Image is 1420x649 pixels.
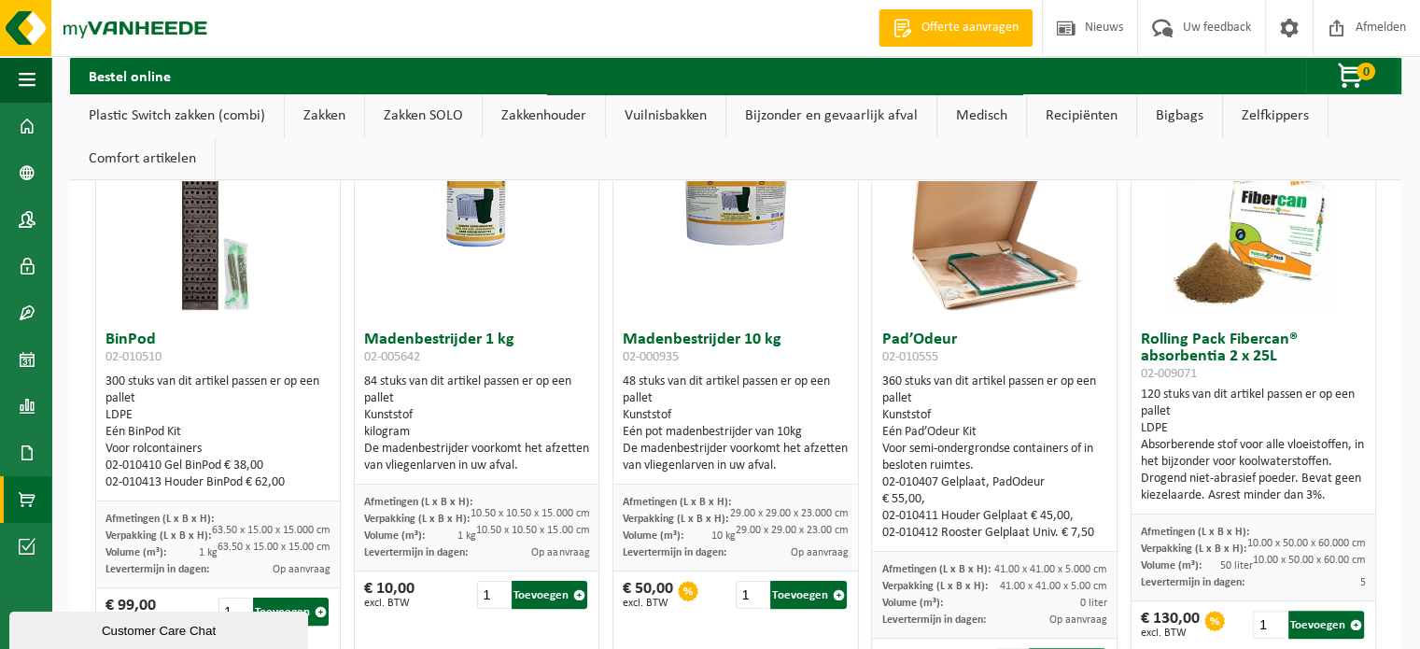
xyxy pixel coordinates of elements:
div: Kunststof [623,407,848,424]
span: 1 kg [457,530,476,542]
span: Afmetingen (L x B x H): [364,497,472,508]
span: Levertermijn in dagen: [623,547,726,558]
input: 1 [218,598,251,626]
h3: BinPod [105,332,330,369]
span: 63.50 x 15.00 x 15.000 cm [212,525,330,536]
div: Drogend niet-abrasief poeder. Bevat geen kiezelaarde. Asrest minder dan 3%. [1141,471,1366,504]
a: Recipiënten [1027,94,1136,137]
div: 300 stuks van dit artikel passen er op een pallet [105,374,330,491]
span: Volume (m³): [623,530,683,542]
div: Eén pot madenbestrijder van 10kg [623,424,848,441]
span: Verpakking (L x B x H): [623,514,728,525]
div: kilogram [364,424,589,441]
span: Volume (m³): [105,547,166,558]
span: 41.00 x 41.00 x 5.00 cm [1000,581,1107,592]
iframe: chat widget [9,608,312,649]
a: Medisch [937,94,1026,137]
span: Op aanvraag [791,547,849,558]
img: 02-005642 [355,135,598,258]
span: Op aanvraag [531,547,589,558]
span: 10.00 x 50.00 x 60.000 cm [1247,538,1366,549]
h3: Pad’Odeur [881,332,1106,369]
h3: Madenbestrijder 10 kg [623,332,848,369]
button: 0 [1306,57,1399,94]
span: Levertermijn in dagen: [1141,577,1244,588]
img: 02-010555 [901,135,1088,322]
a: Zelfkippers [1223,94,1328,137]
span: 41.00 x 41.00 x 5.000 cm [994,564,1107,575]
span: Verpakking (L x B x H): [1141,543,1246,555]
div: Voor semi-ondergrondse containers of in besloten ruimtes. 02-010407 Gelplaat, PadOdeur € 55,00, 0... [881,441,1106,542]
span: Afmetingen (L x B x H): [1141,527,1249,538]
span: Levertermijn in dagen: [105,564,209,575]
input: 1 [1253,611,1286,639]
span: 0 liter [1080,598,1107,609]
a: Zakkenhouder [483,94,605,137]
div: 120 stuks van dit artikel passen er op een pallet [1141,387,1366,504]
div: € 10,00 [364,581,415,609]
span: 02-010510 [105,350,162,364]
span: 5 [1360,577,1366,588]
span: Volume (m³): [1141,560,1202,571]
input: 1 [736,581,768,609]
img: 02-010510 [125,135,312,322]
span: 02-000935 [623,350,679,364]
div: De madenbestrijder voorkomt het afzetten van vliegenlarven in uw afval. [623,441,848,474]
span: excl. BTW [623,598,673,609]
div: Eén BinPod Kit [105,424,330,441]
span: Levertermijn in dagen: [364,547,468,558]
h3: Madenbestrijder 1 kg [364,332,589,369]
h2: Bestel online [70,57,190,93]
span: excl. BTW [1141,628,1200,639]
span: 10 kg [711,530,736,542]
span: 10.50 x 10.50 x 15.00 cm [476,525,589,536]
span: Op aanvraag [1049,614,1107,626]
span: Afmetingen (L x B x H): [881,564,990,575]
span: 02-005642 [364,350,420,364]
span: 29.00 x 29.00 x 23.000 cm [730,508,849,519]
div: LDPE [1141,420,1366,437]
span: Verpakking (L x B x H): [881,581,987,592]
a: Zakken SOLO [365,94,482,137]
span: Volume (m³): [364,530,425,542]
a: Vuilnisbakken [606,94,725,137]
button: Toevoegen [253,598,329,626]
div: 84 stuks van dit artikel passen er op een pallet [364,374,589,474]
a: Offerte aanvragen [879,9,1033,47]
span: 29.00 x 29.00 x 23.00 cm [736,525,849,536]
div: Eén Pad’Odeur Kit [881,424,1106,441]
span: Verpakking (L x B x H): [105,530,211,542]
span: 1 kg [199,547,218,558]
div: Absorberende stof voor alle vloeistoffen, in het bijzonder voor koolwaterstoffen. [1141,437,1366,471]
span: Op aanvraag [273,564,330,575]
span: excl. BTW [364,598,415,609]
span: Verpakking (L x B x H): [364,514,470,525]
span: 50 liter [1220,560,1253,571]
a: Zakken [285,94,364,137]
span: 02-010555 [881,350,937,364]
span: Afmetingen (L x B x H): [105,514,214,525]
a: Bijzonder en gevaarlijk afval [726,94,936,137]
span: 10.50 x 10.50 x 15.000 cm [471,508,589,519]
img: 02-000935 [613,135,857,258]
div: De madenbestrijder voorkomt het afzetten van vliegenlarven in uw afval. [364,441,589,474]
button: Toevoegen [770,581,846,609]
span: Afmetingen (L x B x H): [623,497,731,508]
button: Toevoegen [1288,611,1364,639]
div: Kunststof [364,407,589,424]
span: 63.50 x 15.00 x 15.00 cm [218,542,330,553]
div: € 130,00 [1141,611,1200,639]
a: Bigbags [1137,94,1222,137]
span: Offerte aanvragen [917,19,1023,37]
span: 10.00 x 50.00 x 60.00 cm [1253,555,1366,566]
span: 0 [1357,63,1375,80]
a: Plastic Switch zakken (combi) [70,94,284,137]
img: 02-009071 [1160,135,1346,322]
button: Toevoegen [512,581,587,609]
input: 1 [477,581,510,609]
div: LDPE [105,407,330,424]
span: Volume (m³): [881,598,942,609]
h3: Rolling Pack Fibercan® absorbentia 2 x 25L [1141,332,1366,382]
div: Voor rolcontainers 02-010410 Gel BinPod € 38,00 02-010413 Houder BinPod € 62,00 [105,441,330,491]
